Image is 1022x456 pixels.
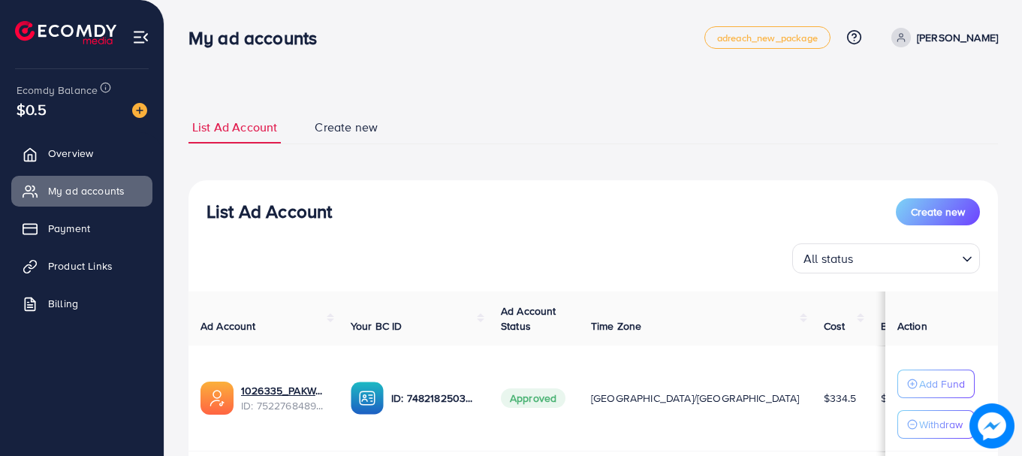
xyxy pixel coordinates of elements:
span: Create new [911,204,965,219]
span: Overview [48,146,93,161]
span: Action [897,319,927,334]
a: [PERSON_NAME] [885,28,998,47]
div: Search for option [792,243,980,273]
span: Ad Account [200,319,256,334]
div: <span class='underline'>1026335_PAKWALL_1751531043864</span></br>7522768489221144593 [241,383,327,414]
span: Product Links [48,258,113,273]
h3: My ad accounts [188,27,329,49]
span: Time Zone [591,319,641,334]
span: Ecomdy Balance [17,83,98,98]
a: Payment [11,213,152,243]
a: My ad accounts [11,176,152,206]
span: $0.5 [17,98,47,120]
img: logo [15,21,116,44]
span: Ad Account Status [501,303,556,334]
h3: List Ad Account [207,201,332,222]
input: Search for option [858,245,956,270]
p: [PERSON_NAME] [917,29,998,47]
button: Add Fund [897,370,975,398]
span: adreach_new_package [717,33,818,43]
span: ID: 7522768489221144593 [241,398,327,413]
p: Withdraw [919,415,963,433]
p: Add Fund [919,375,965,393]
span: List Ad Account [192,119,277,136]
span: Your BC ID [351,319,402,334]
span: My ad accounts [48,183,125,198]
a: Overview [11,138,152,168]
a: adreach_new_package [704,26,831,49]
span: $334.5 [824,391,857,406]
span: Billing [48,296,78,311]
span: Payment [48,221,90,236]
a: Billing [11,288,152,319]
span: All status [800,248,857,270]
img: menu [132,29,149,46]
img: image [969,403,1014,448]
span: Cost [824,319,846,334]
img: ic-ads-acc.e4c84228.svg [200,382,234,415]
span: [GEOGRAPHIC_DATA]/[GEOGRAPHIC_DATA] [591,391,800,406]
img: ic-ba-acc.ded83a64.svg [351,382,384,415]
a: Product Links [11,251,152,281]
p: ID: 7482182503915372561 [391,389,477,407]
a: 1026335_PAKWALL_1751531043864 [241,383,327,398]
span: Approved [501,388,565,408]
img: image [132,103,147,118]
button: Withdraw [897,410,975,439]
button: Create new [896,198,980,225]
span: Create new [315,119,378,136]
